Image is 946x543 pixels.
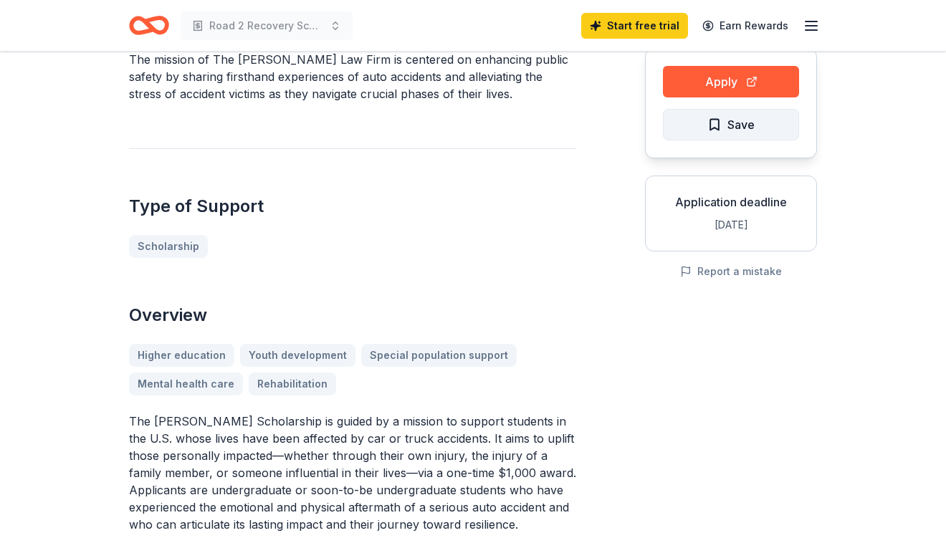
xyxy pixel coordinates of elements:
[581,13,688,39] a: Start free trial
[181,11,353,40] button: Road 2 Recovery Scholarship Program
[694,13,797,39] a: Earn Rewards
[657,193,805,211] div: Application deadline
[657,216,805,234] div: [DATE]
[663,66,799,97] button: Apply
[727,115,755,134] span: Save
[129,304,576,327] h2: Overview
[209,17,324,34] span: Road 2 Recovery Scholarship Program
[129,9,169,42] a: Home
[129,51,576,102] p: The mission of The [PERSON_NAME] Law Firm is centered on enhancing public safety by sharing first...
[129,235,208,258] a: Scholarship
[680,263,782,280] button: Report a mistake
[129,413,576,533] p: The [PERSON_NAME] Scholarship is guided by a mission to support students in the U.S. whose lives ...
[129,195,576,218] h2: Type of Support
[663,109,799,140] button: Save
